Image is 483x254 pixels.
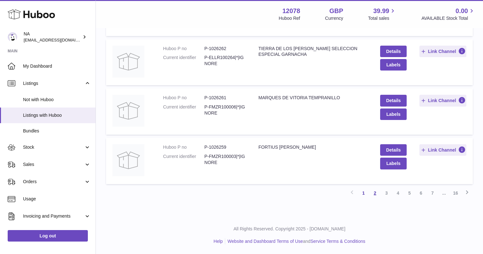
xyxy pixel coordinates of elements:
[23,63,91,69] span: My Dashboard
[310,239,365,244] a: Service Terms & Conditions
[258,144,367,150] div: FORTIUS [PERSON_NAME]
[450,187,461,199] a: 16
[23,128,91,134] span: Bundles
[368,15,396,21] span: Total sales
[227,239,303,244] a: Website and Dashboard Terms of Use
[23,80,84,86] span: Listings
[329,7,343,15] strong: GBP
[214,239,223,244] a: Help
[23,213,84,219] span: Invoicing and Payments
[204,46,246,52] dd: P-1026262
[428,49,456,54] span: Link Channel
[419,144,466,156] button: Link Channel
[380,59,407,71] button: Labels
[163,104,204,116] dt: Current identifier
[258,95,367,101] div: MARQUES DE VITORIA TEMPRANILLO
[325,15,343,21] div: Currency
[163,46,204,52] dt: Huboo P no
[23,196,91,202] span: Usage
[380,158,407,169] button: Labels
[8,32,17,42] img: internalAdmin-12078@internal.huboo.com
[438,187,450,199] span: ...
[204,153,246,166] dd: P-FMZR100003|*|IGNORE
[204,55,246,67] dd: P-ELLR100264|*|IGNORE
[112,95,144,127] img: MARQUES DE VITORIA TEMPRANILLO
[421,15,475,21] span: AVAILABLE Stock Total
[204,144,246,150] dd: P-1026259
[8,230,88,242] a: Log out
[380,108,407,120] button: Labels
[404,187,415,199] a: 5
[163,55,204,67] dt: Current identifier
[368,7,396,21] a: 39.99 Total sales
[358,187,369,199] a: 1
[373,7,389,15] span: 39.99
[23,144,84,150] span: Stock
[369,187,381,199] a: 2
[163,153,204,166] dt: Current identifier
[23,112,91,118] span: Listings with Huboo
[23,161,84,168] span: Sales
[23,179,84,185] span: Orders
[23,97,91,103] span: Not with Huboo
[204,95,246,101] dd: P-1026261
[225,238,365,244] li: and
[163,144,204,150] dt: Huboo P no
[101,226,478,232] p: All Rights Reserved. Copyright 2025 - [DOMAIN_NAME]
[282,7,300,15] strong: 12078
[112,46,144,78] img: TIERRA DE LOS SANTOS SELECCION ESPECIAL GARNACHA
[419,95,466,106] button: Link Channel
[163,95,204,101] dt: Huboo P no
[428,98,456,103] span: Link Channel
[380,95,407,106] a: Details
[279,15,300,21] div: Huboo Ref
[419,46,466,57] button: Link Channel
[258,46,367,58] div: TIERRA DE LOS [PERSON_NAME] SELECCION ESPECIAL GARNACHA
[428,147,456,153] span: Link Channel
[24,37,94,42] span: [EMAIL_ADDRESS][DOMAIN_NAME]
[380,144,407,156] a: Details
[204,104,246,116] dd: P-FMZR100006|*|IGNORE
[392,187,404,199] a: 4
[380,46,407,57] a: Details
[415,187,427,199] a: 6
[24,31,81,43] div: NA
[421,7,475,21] a: 0.00 AVAILABLE Stock Total
[427,187,438,199] a: 7
[381,187,392,199] a: 3
[456,7,468,15] span: 0.00
[112,144,144,176] img: FORTIUS NAVARRA ROBLE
